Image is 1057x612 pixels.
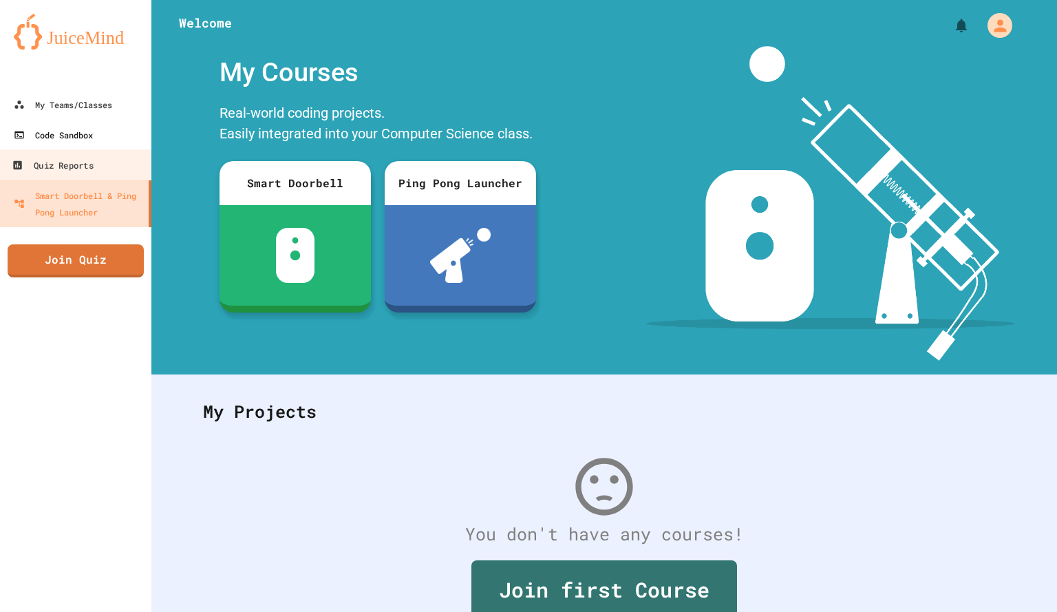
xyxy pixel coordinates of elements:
div: My Account [973,10,1016,41]
div: My Courses [213,46,543,99]
img: banner-image-my-projects.png [646,46,1015,361]
img: ppl-with-ball.png [430,228,491,283]
div: You don't have any courses! [189,521,1019,547]
div: My Teams/Classes [14,96,112,113]
img: sdb-white.svg [276,228,315,283]
div: Code Sandbox [14,127,93,143]
div: Smart Doorbell [220,161,371,205]
a: Join Quiz [8,244,144,277]
img: logo-orange.svg [14,14,138,50]
div: My Projects [189,385,1019,439]
div: Ping Pong Launcher [385,161,536,205]
div: Smart Doorbell & Ping Pong Launcher [14,187,143,220]
div: Quiz Reports [12,157,93,174]
div: My Notifications [928,14,973,37]
div: Real-world coding projects. Easily integrated into your Computer Science class. [213,99,543,151]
